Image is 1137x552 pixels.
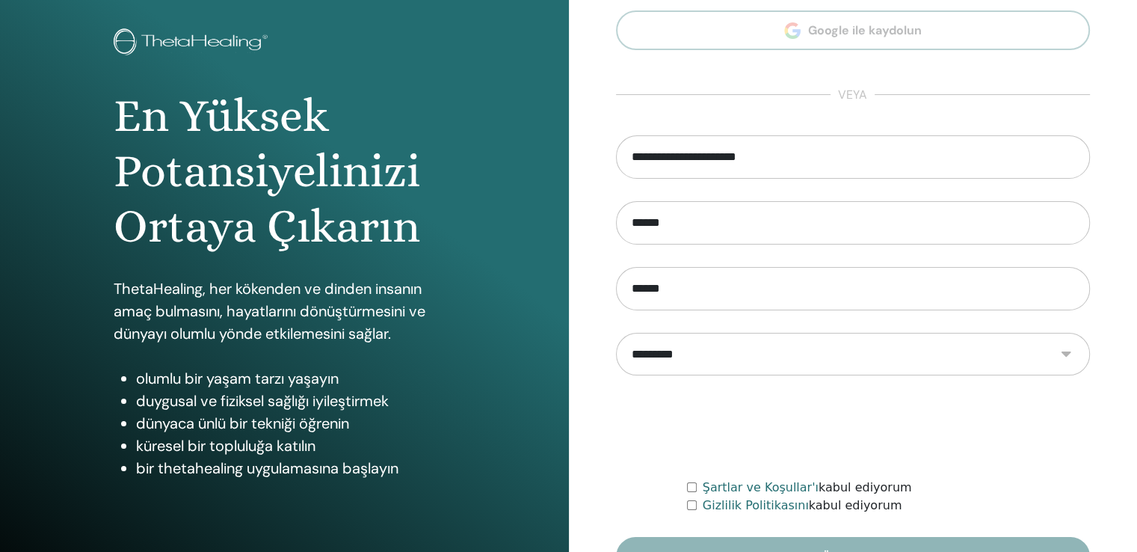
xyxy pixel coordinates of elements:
[703,480,819,494] a: Şartlar ve Koşullar'ı
[136,391,389,411] font: duygusal ve fiziksel sağlığı iyileştirmek
[739,398,967,456] iframe: reCAPTCHA
[809,498,902,512] font: kabul ediyorum
[136,436,315,456] font: küresel bir topluluğa katılın
[136,414,349,433] font: dünyaca ünlü bir tekniği öğrenin
[703,498,809,512] a: Gizlilik Politikasını
[136,459,398,478] font: bir thetahealing uygulamasına başlayın
[114,89,420,254] font: En Yüksek Potansiyelinizi Ortaya Çıkarın
[819,480,912,494] font: kabul ediyorum
[838,87,867,102] font: veya
[136,369,339,388] font: olumlu bir yaşam tarzı yaşayın
[114,279,425,343] font: ThetaHealing, her kökenden ve dinden insanın amaç bulmasını, hayatlarını dönüştürmesini ve dünyay...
